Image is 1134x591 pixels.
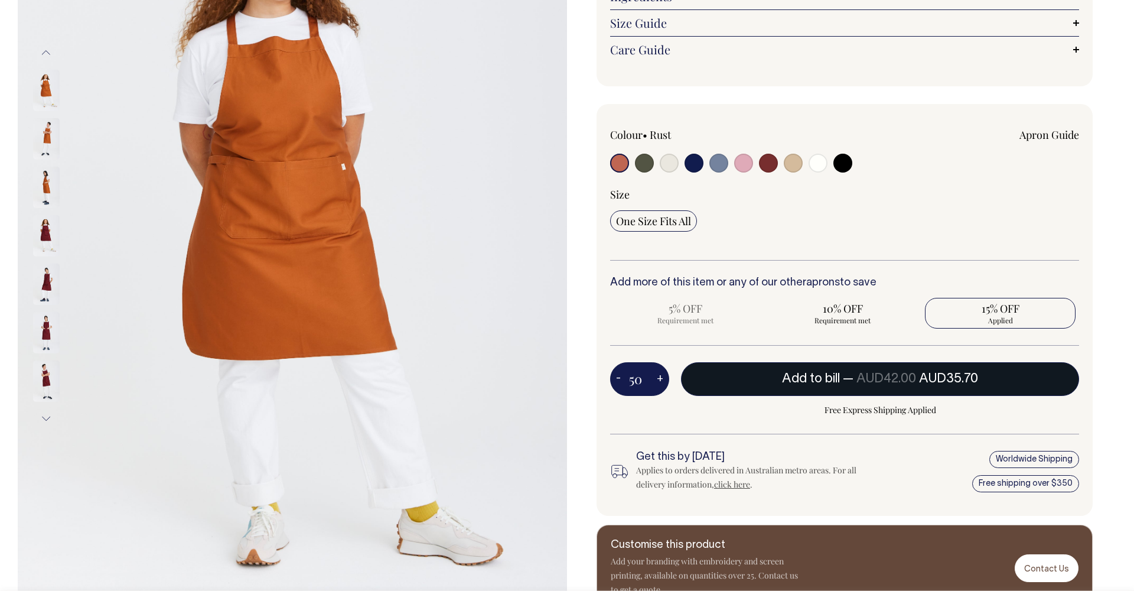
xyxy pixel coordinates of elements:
h6: Get this by [DATE] [636,452,866,463]
span: 5% OFF [616,301,755,316]
input: 15% OFF Applied [925,298,1076,329]
button: - [610,368,627,391]
a: Care Guide [610,43,1079,57]
img: rust [33,70,60,111]
div: Applies to orders delivered in Australian metro areas. For all delivery information, . [636,463,866,492]
button: + [651,368,669,391]
img: burgundy [33,215,60,256]
input: 5% OFF Requirement met [610,298,761,329]
span: 15% OFF [931,301,1070,316]
img: rust [33,167,60,208]
img: burgundy [33,264,60,305]
input: One Size Fits All [610,210,697,232]
a: Size Guide [610,16,1079,30]
button: Previous [37,40,55,66]
button: Add to bill —AUD42.00AUD35.70 [681,362,1079,395]
span: AUD42.00 [856,373,916,385]
span: Requirement met [616,316,755,325]
a: click here [714,479,750,490]
span: Add to bill [782,373,840,385]
span: 10% OFF [774,301,913,316]
label: Rust [650,128,671,142]
span: Requirement met [774,316,913,325]
h6: Customise this product [611,540,800,551]
div: Colour [610,128,798,142]
input: 10% OFF Requirement met [768,298,918,329]
span: Applied [931,316,1070,325]
img: burgundy [33,361,60,402]
span: Free Express Shipping Applied [681,403,1079,417]
a: Apron Guide [1019,128,1079,142]
h6: Add more of this item or any of our other to save [610,277,1079,289]
span: — [843,373,978,385]
span: AUD35.70 [919,373,978,385]
span: One Size Fits All [616,214,691,228]
a: aprons [806,278,840,288]
div: Size [610,187,1079,202]
span: • [643,128,647,142]
img: rust [33,118,60,160]
a: Contact Us [1015,554,1078,582]
button: Next [37,405,55,432]
img: burgundy [33,312,60,353]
